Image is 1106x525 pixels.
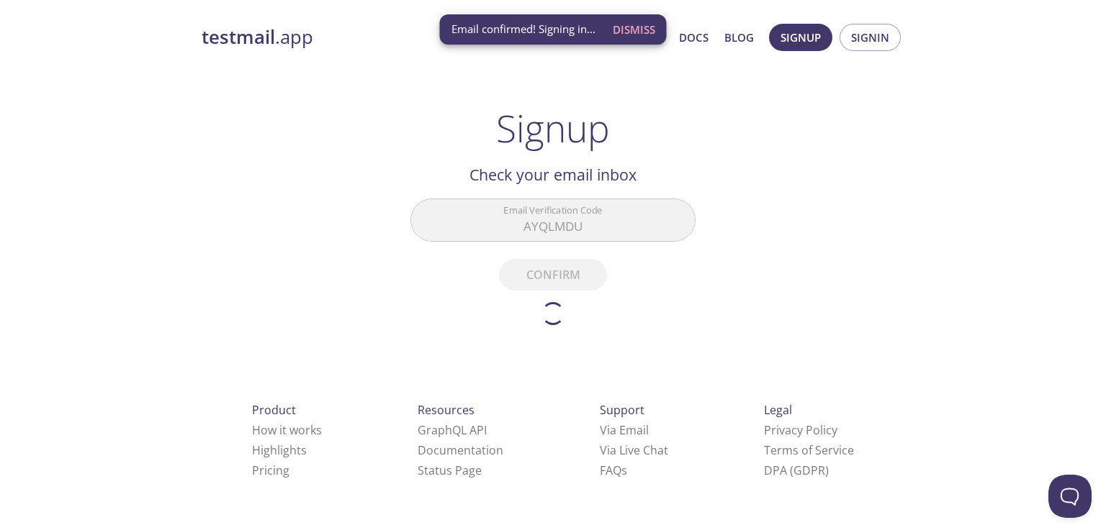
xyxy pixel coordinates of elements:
[607,16,661,43] button: Dismiss
[410,163,696,187] h2: Check your email inbox
[418,422,487,438] a: GraphQL API
[1048,475,1092,518] iframe: Help Scout Beacon - Open
[600,422,649,438] a: Via Email
[418,442,503,458] a: Documentation
[621,462,627,478] span: s
[840,24,901,51] button: Signin
[252,462,289,478] a: Pricing
[764,402,792,418] span: Legal
[202,25,540,50] a: testmail.app
[252,402,296,418] span: Product
[600,442,668,458] a: Via Live Chat
[764,422,837,438] a: Privacy Policy
[496,106,610,150] h1: Signup
[679,28,709,47] a: Docs
[600,462,627,478] a: FAQ
[418,462,482,478] a: Status Page
[851,28,889,47] span: Signin
[769,24,832,51] button: Signup
[451,22,595,37] span: Email confirmed! Signing in...
[252,422,322,438] a: How it works
[600,402,644,418] span: Support
[613,20,655,39] span: Dismiss
[724,28,754,47] a: Blog
[418,402,475,418] span: Resources
[764,442,854,458] a: Terms of Service
[781,28,821,47] span: Signup
[252,442,307,458] a: Highlights
[202,24,275,50] strong: testmail
[764,462,829,478] a: DPA (GDPR)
